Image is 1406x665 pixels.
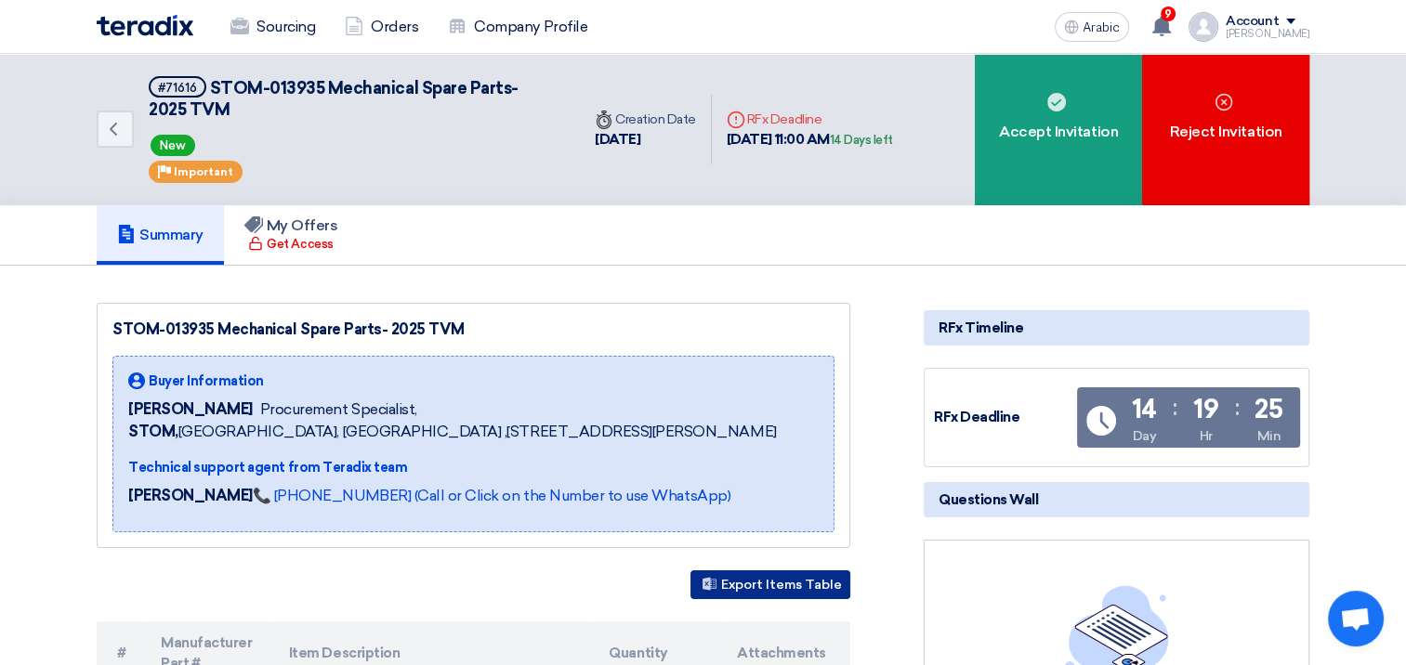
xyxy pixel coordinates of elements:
div: #71616 [158,82,197,94]
div: : [1173,391,1177,424]
div: 19 [1193,397,1218,423]
font: Export Items Table [721,577,842,593]
span: Buyer Information [149,372,264,391]
a: My Offers Get Access [224,205,359,265]
font: Questions Wall [939,491,1038,508]
div: 14 Days left [830,131,893,150]
font: Sourcing [256,16,315,38]
font: Company Profile [474,16,587,38]
font: My Offers [267,216,338,234]
font: [DATE] 11:00 AM [727,131,830,148]
font: Summary [139,226,204,243]
b: STOM, [128,423,178,440]
font: Get Access [267,235,333,254]
div: Technical support agent from Teradix team [128,458,776,477]
div: Day [1132,426,1156,446]
div: Hr [1199,426,1212,446]
a: Summary [97,205,224,265]
img: profile_test.png [1189,12,1218,42]
div: STOM-013935 Mechanical Spare Parts- 2025 TVM [112,319,834,341]
div: 25 [1255,397,1282,423]
div: Min [1257,426,1281,446]
span: New [151,135,195,156]
span: Important [174,165,233,178]
span: STOM-013935 Mechanical Spare Parts- 2025 TVM [149,78,519,120]
div: RFx Timeline [924,310,1309,346]
div: Account [1226,14,1279,30]
a: 📞 [PHONE_NUMBER] (Call or Click on the Number to use WhatsApp) [253,487,730,504]
font: RFx Deadline [727,111,821,127]
span: Procurement Specialist, [260,398,417,421]
font: [GEOGRAPHIC_DATA], [GEOGRAPHIC_DATA] ,[STREET_ADDRESS][PERSON_NAME] [128,423,776,440]
a: Orders [330,7,433,47]
button: Export Items Table [690,570,850,599]
div: [DATE] [595,129,696,150]
a: Sourcing [216,7,330,47]
font: Orders [371,16,418,38]
strong: [PERSON_NAME] [128,487,253,504]
span: [PERSON_NAME] [128,398,253,421]
span: Arabic [1083,21,1120,34]
font: Accept Invitation [999,121,1118,143]
h5: STOM-013935 Mechanical Spare Parts- 2025 TVM [149,76,558,122]
div: 14 [1132,397,1157,423]
div: Open chat [1328,591,1384,646]
div: RFx Deadline [934,407,1073,428]
div: : [1234,391,1239,424]
div: [PERSON_NAME] [1226,29,1309,39]
button: Arabic [1055,12,1129,42]
span: 9 [1161,7,1176,21]
font: Creation Date [595,111,696,127]
img: Teradix logo [97,15,193,36]
font: Reject Invitation [1170,121,1282,143]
